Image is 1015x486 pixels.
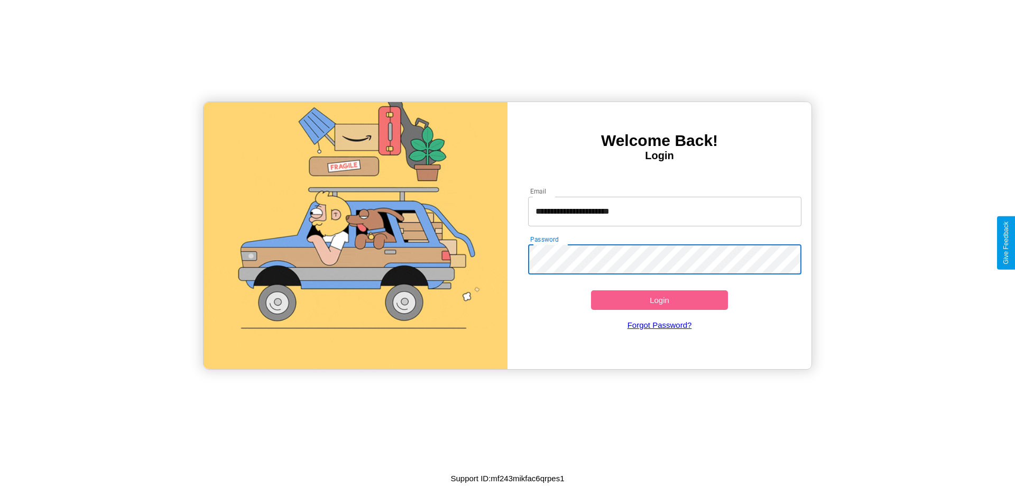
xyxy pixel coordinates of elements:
[530,187,547,196] label: Email
[530,235,558,244] label: Password
[204,102,508,369] img: gif
[523,310,797,340] a: Forgot Password?
[1002,222,1010,264] div: Give Feedback
[508,150,811,162] h4: Login
[591,290,728,310] button: Login
[508,132,811,150] h3: Welcome Back!
[450,471,564,485] p: Support ID: mf243mikfac6qrpes1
